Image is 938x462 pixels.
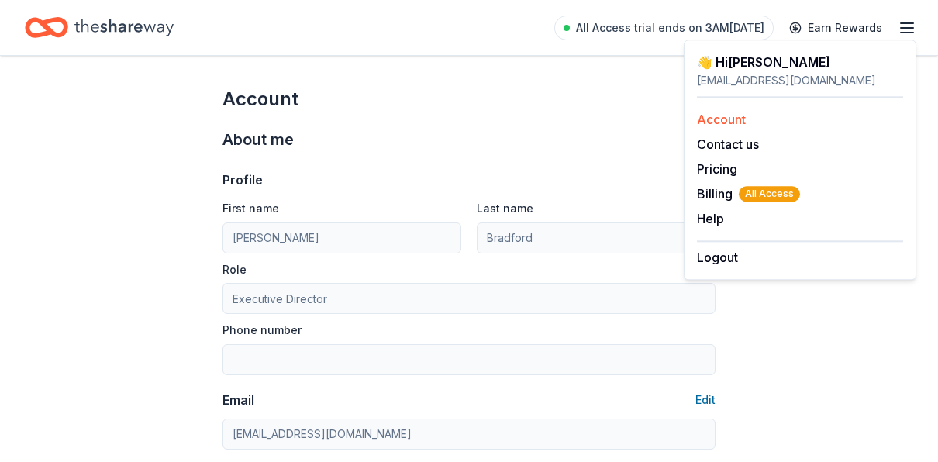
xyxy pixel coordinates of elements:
button: Logout [697,248,738,267]
div: [EMAIL_ADDRESS][DOMAIN_NAME] [697,71,903,90]
label: First name [222,201,279,216]
div: Profile [222,171,263,189]
a: Earn Rewards [780,14,891,42]
label: Role [222,262,247,278]
a: Account [697,112,746,127]
a: Home [25,9,174,46]
label: Last name [477,201,533,216]
div: About me [222,127,716,152]
button: Contact us [697,135,759,153]
div: Account [222,87,716,112]
div: Email [222,391,254,409]
button: Help [697,209,724,228]
a: All Access trial ends on 3AM[DATE] [554,16,774,40]
button: Edit [695,391,716,409]
span: Billing [697,184,800,203]
label: Phone number [222,322,302,338]
span: All Access trial ends on 3AM[DATE] [576,19,764,37]
button: BillingAll Access [697,184,800,203]
a: Pricing [697,161,737,177]
div: 👋 Hi [PERSON_NAME] [697,53,903,71]
span: All Access [739,186,800,202]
